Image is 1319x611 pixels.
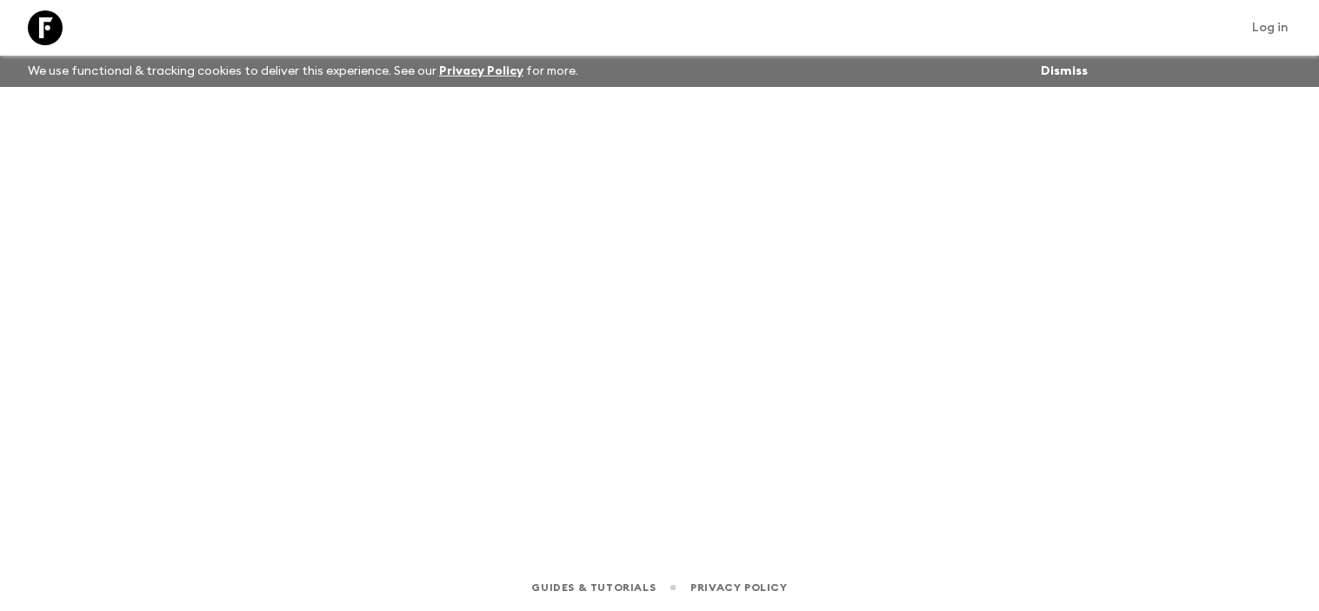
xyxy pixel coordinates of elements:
a: Log in [1242,16,1298,40]
button: Dismiss [1036,59,1092,83]
a: Guides & Tutorials [531,578,656,597]
p: We use functional & tracking cookies to deliver this experience. See our for more. [21,56,585,87]
a: Privacy Policy [690,578,787,597]
a: Privacy Policy [439,65,523,77]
